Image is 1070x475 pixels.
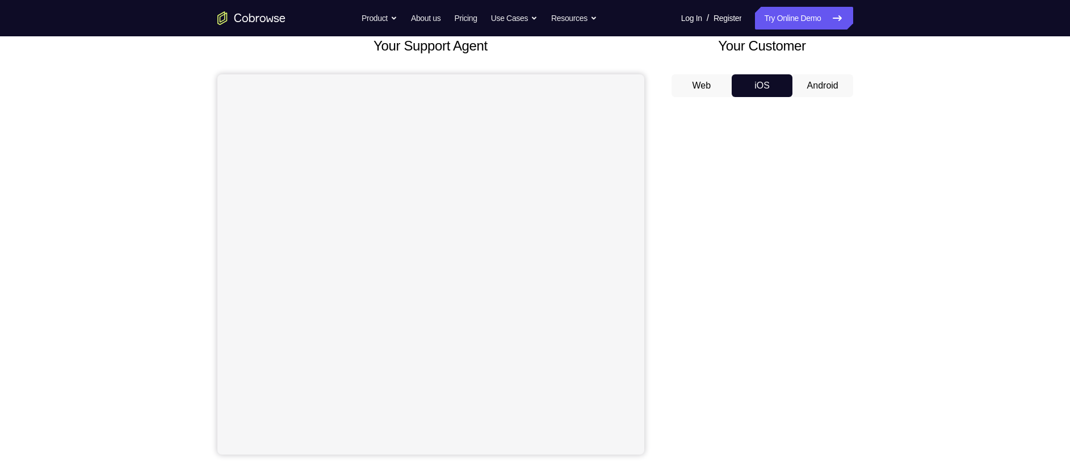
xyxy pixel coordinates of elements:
span: / [707,11,709,25]
button: Web [672,74,732,97]
h2: Your Support Agent [217,36,644,56]
button: Android [792,74,853,97]
a: About us [411,7,440,30]
a: Register [714,7,741,30]
button: Resources [551,7,597,30]
a: Log In [681,7,702,30]
a: Try Online Demo [755,7,853,30]
button: Product [362,7,397,30]
button: Use Cases [491,7,538,30]
a: Go to the home page [217,11,286,25]
button: iOS [732,74,792,97]
h2: Your Customer [672,36,853,56]
iframe: Agent [217,74,644,455]
a: Pricing [454,7,477,30]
